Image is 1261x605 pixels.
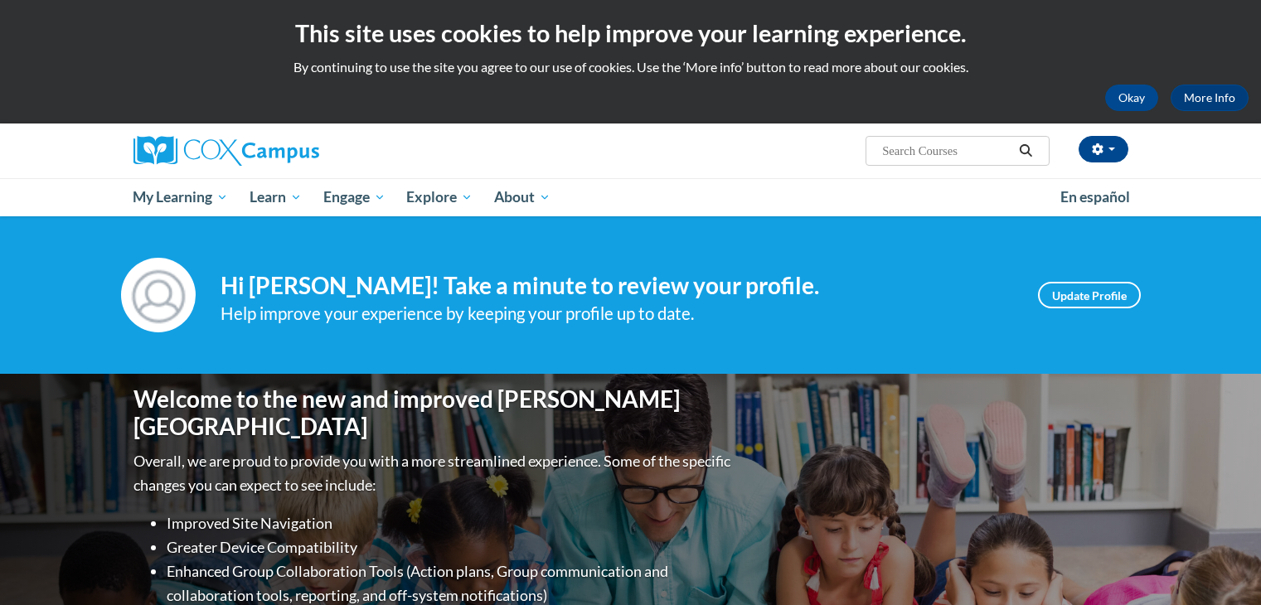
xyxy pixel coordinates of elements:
[133,136,319,166] img: Cox Campus
[880,141,1013,161] input: Search Courses
[121,258,196,332] img: Profile Image
[406,187,473,207] span: Explore
[313,178,396,216] a: Engage
[250,187,302,207] span: Learn
[133,449,735,497] p: Overall, we are proud to provide you with a more streamlined experience. Some of the specific cha...
[395,178,483,216] a: Explore
[12,58,1249,76] p: By continuing to use the site you agree to our use of cookies. Use the ‘More info’ button to read...
[133,187,228,207] span: My Learning
[494,187,550,207] span: About
[167,535,735,559] li: Greater Device Compatibility
[221,272,1013,300] h4: Hi [PERSON_NAME]! Take a minute to review your profile.
[239,178,313,216] a: Learn
[1171,85,1249,111] a: More Info
[221,300,1013,327] div: Help improve your experience by keeping your profile up to date.
[123,178,240,216] a: My Learning
[133,136,449,166] a: Cox Campus
[109,178,1153,216] div: Main menu
[1013,141,1038,161] button: Search
[483,178,561,216] a: About
[167,511,735,535] li: Improved Site Navigation
[1195,539,1248,592] iframe: Button to launch messaging window
[12,17,1249,50] h2: This site uses cookies to help improve your learning experience.
[133,385,735,441] h1: Welcome to the new and improved [PERSON_NAME][GEOGRAPHIC_DATA]
[1079,136,1128,162] button: Account Settings
[1060,188,1130,206] span: En español
[1050,180,1141,215] a: En español
[1105,85,1158,111] button: Okay
[1038,282,1141,308] a: Update Profile
[323,187,386,207] span: Engage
